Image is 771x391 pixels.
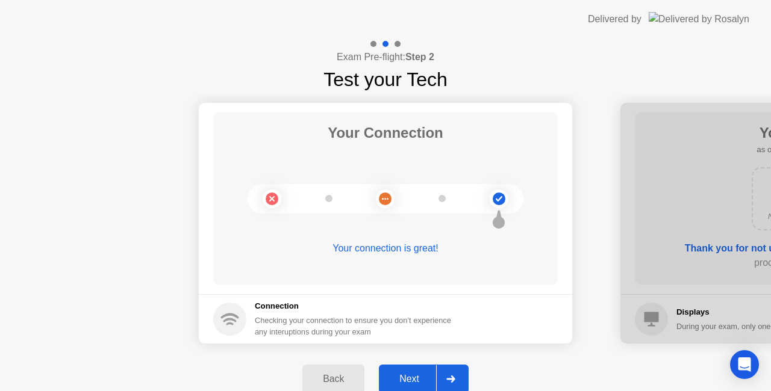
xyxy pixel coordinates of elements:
img: Delivered by Rosalyn [649,12,749,26]
div: Back [306,374,361,384]
div: Next [382,374,436,384]
b: Step 2 [405,52,434,62]
h1: Your Connection [328,122,443,144]
h4: Exam Pre-flight: [337,50,434,64]
h1: Test your Tech [323,65,448,94]
div: Checking your connection to ensure you don’t experience any interuptions during your exam [255,315,458,337]
div: Open Intercom Messenger [730,350,759,379]
h5: Connection [255,300,458,312]
div: Delivered by [588,12,641,26]
div: Your connection is great! [213,241,558,256]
